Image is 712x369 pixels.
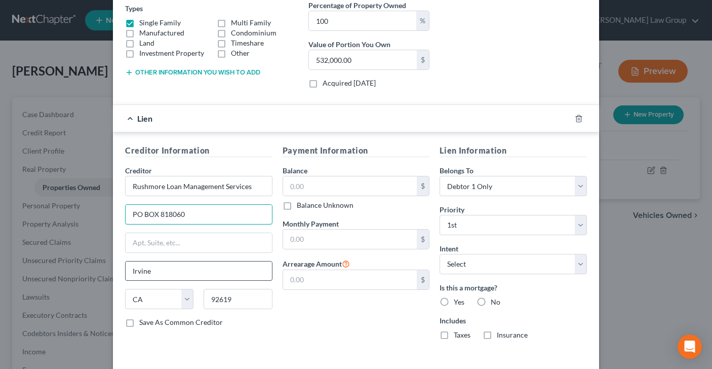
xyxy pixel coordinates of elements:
[678,335,702,359] div: Open Intercom Messenger
[283,176,417,196] input: 0.00
[125,166,152,175] span: Creditor
[139,38,154,48] label: Land
[283,230,417,249] input: 0.00
[417,50,429,69] div: $
[283,144,430,157] h5: Payment Information
[204,289,272,309] input: Enter zip...
[416,11,429,30] div: %
[231,18,271,28] label: Multi Family
[125,68,260,77] button: Other information you wish to add
[417,176,429,196] div: $
[125,176,272,196] input: Search creditor by name...
[440,205,464,214] span: Priority
[126,233,272,252] input: Apt, Suite, etc...
[283,218,339,229] label: Monthly Payment
[125,144,272,157] h5: Creditor Information
[440,144,587,157] h5: Lien Information
[126,262,272,281] input: Enter city...
[417,270,429,289] div: $
[440,166,473,175] span: Belongs To
[231,28,276,38] label: Condominium
[231,48,250,58] label: Other
[440,243,458,254] label: Intent
[309,11,416,30] input: 0.00
[297,200,353,210] label: Balance Unknown
[283,270,417,289] input: 0.00
[139,28,184,38] label: Manufactured
[137,114,152,123] span: Lien
[139,18,181,28] label: Single Family
[323,78,376,88] label: Acquired [DATE]
[454,330,470,340] label: Taxes
[309,50,417,69] input: 0.00
[125,3,143,14] label: Types
[231,38,264,48] label: Timeshare
[440,282,587,293] label: Is this a mortgage?
[454,297,464,307] label: Yes
[139,48,204,58] label: Investment Property
[308,39,390,50] label: Value of Portion You Own
[139,317,223,327] label: Save As Common Creditor
[283,257,350,270] label: Arrearage Amount
[491,297,500,307] label: No
[497,330,528,340] label: Insurance
[126,205,272,224] input: Enter address...
[417,230,429,249] div: $
[283,165,307,176] label: Balance
[440,315,587,326] label: Includes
